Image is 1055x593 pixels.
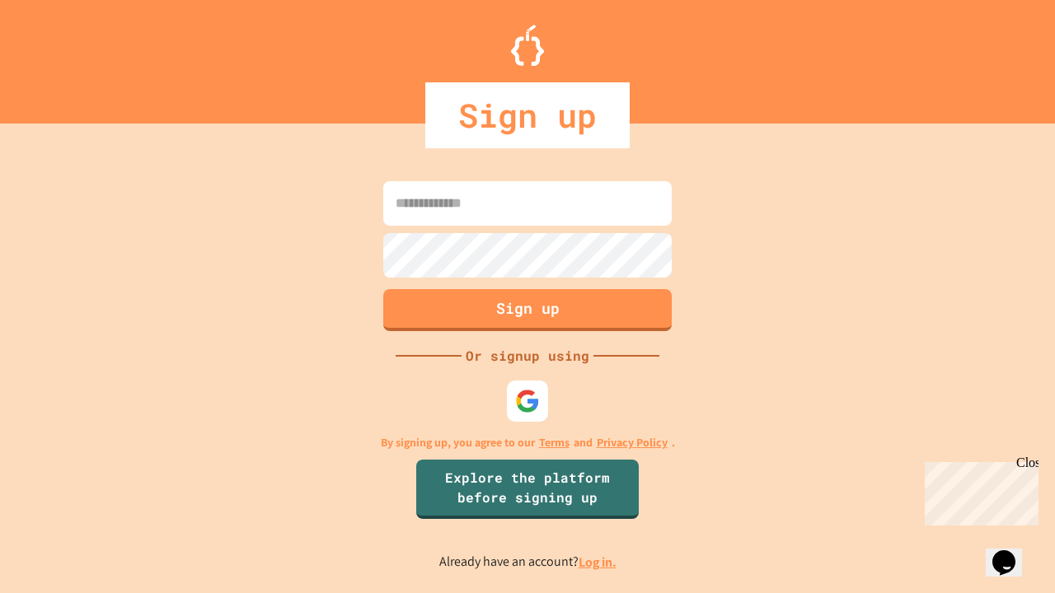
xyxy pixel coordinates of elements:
[918,455,1039,525] iframe: chat widget
[425,82,630,148] div: Sign up
[439,552,617,572] p: Already have an account?
[381,434,675,451] p: By signing up, you agree to our and .
[7,7,114,105] div: Chat with us now!Close
[383,289,672,331] button: Sign up
[515,389,540,413] img: google-icon.svg
[539,434,570,451] a: Terms
[597,434,668,451] a: Privacy Policy
[986,527,1039,577] iframe: chat widget
[579,553,617,571] a: Log in.
[416,460,639,519] a: Explore the platform before signing up
[511,25,544,66] img: Logo.svg
[462,346,593,366] div: Or signup using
